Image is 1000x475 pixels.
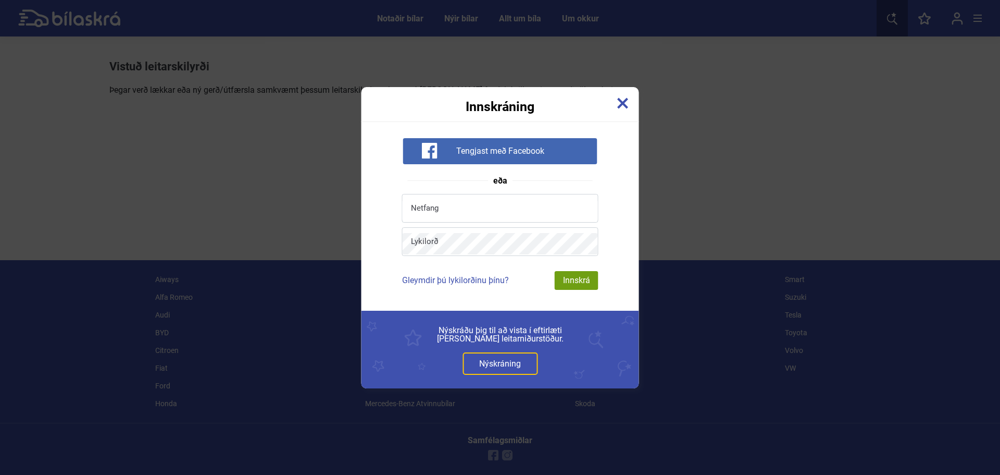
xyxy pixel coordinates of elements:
img: facebook-white-icon.svg [421,143,437,159]
a: Tengjast með Facebook [403,145,597,155]
span: Tengjast með Facebook [456,146,544,156]
span: eða [488,177,512,185]
span: Nýskráðu þig til að vista í eftirlæti [PERSON_NAME] leitarniðurstöður. [385,326,616,343]
img: close-x.svg [617,98,629,109]
a: Gleymdir þú lykilorðinu þínu? [402,275,509,285]
div: Innskráning [361,87,639,113]
a: Nýskráning [463,352,537,375]
div: Innskrá [555,271,598,290]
